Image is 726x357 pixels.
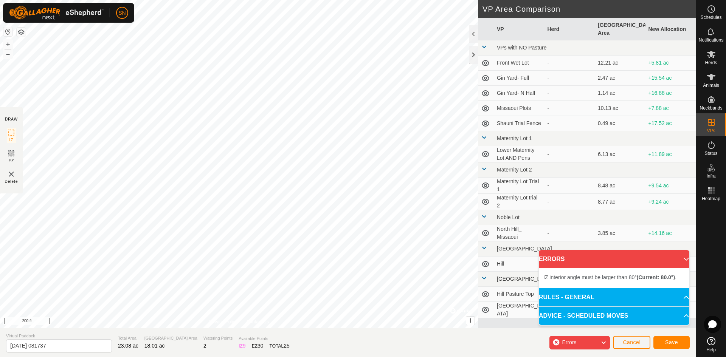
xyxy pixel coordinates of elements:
[118,343,138,349] span: 23.08 ac
[539,255,565,264] span: ERRORS
[595,86,645,101] td: 1.14 ac
[645,101,696,116] td: +7.88 ac
[595,18,645,40] th: [GEOGRAPHIC_DATA] Area
[637,274,675,280] b: (Current: 80.0°)
[252,342,264,350] div: EZ
[482,5,696,14] h2: VP Area Comparison
[494,18,544,40] th: VP
[595,178,645,194] td: 8.48 ac
[203,335,233,342] span: Watering Points
[548,74,592,82] div: -
[539,293,594,302] span: RULES - GENERAL
[9,6,104,20] img: Gallagher Logo
[9,158,14,164] span: EZ
[706,348,716,352] span: Help
[645,146,696,162] td: +11.89 ac
[595,71,645,86] td: 2.47 ac
[706,174,715,178] span: Infra
[494,101,544,116] td: Missaoui Plots
[6,333,112,339] span: Virtual Paddock
[3,40,12,49] button: +
[704,151,717,156] span: Status
[544,18,595,40] th: Herd
[494,287,544,302] td: Hill Pasture Top
[595,101,645,116] td: 10.13 ac
[702,196,720,201] span: Heatmap
[595,146,645,162] td: 6.13 ac
[203,343,206,349] span: 2
[258,343,264,349] span: 30
[699,38,723,42] span: Notifications
[539,311,628,320] span: ADVICE - SCHEDULED MOVES
[494,225,544,241] td: North Hill_ Missaoui
[645,56,696,71] td: +5.81 ac
[645,86,696,101] td: +16.88 ac
[494,71,544,86] td: Gin Yard- Full
[497,276,552,282] span: [GEOGRAPHIC_DATA]
[539,250,689,268] p-accordion-header: ERRORS
[5,116,18,122] div: DRAW
[595,225,645,241] td: 3.85 ac
[623,339,641,345] span: Cancel
[239,342,245,350] div: IZ
[239,335,290,342] span: Available Points
[543,274,676,280] span: IZ interior angle must be larger than 80° .
[707,128,715,133] span: VPs
[3,27,12,36] button: Reset Map
[548,182,592,190] div: -
[497,167,532,173] span: Maternity Lot 2
[497,45,547,51] span: VPs with NO Pasture
[209,318,237,325] a: Privacy Policy
[700,106,722,110] span: Neckbands
[270,342,290,350] div: TOTAL
[17,28,26,37] button: Map Layers
[539,268,689,288] p-accordion-content: ERRORS
[645,71,696,86] td: +15.54 ac
[494,116,544,131] td: Shauni Trial Fence
[3,49,12,59] button: –
[144,343,165,349] span: 18.01 ac
[494,146,544,162] td: Lower Maternity Lot AND Pens
[645,116,696,131] td: +17.52 ac
[595,56,645,71] td: 12.21 ac
[703,83,719,88] span: Animals
[653,336,690,349] button: Save
[494,257,544,272] td: Hill
[497,246,552,252] span: [GEOGRAPHIC_DATA]
[645,194,696,210] td: +9.24 ac
[118,335,138,342] span: Total Area
[9,137,14,143] span: IZ
[645,18,696,40] th: New Allocation
[562,339,576,345] span: Errors
[595,194,645,210] td: 8.77 ac
[470,317,471,324] span: i
[494,302,544,318] td: [GEOGRAPHIC_DATA]
[700,15,721,20] span: Schedules
[548,229,592,237] div: -
[5,179,18,184] span: Delete
[118,9,126,17] span: SN
[645,178,696,194] td: +9.54 ac
[548,104,592,112] div: -
[548,59,592,67] div: -
[494,178,544,194] td: Maternity Lot Trial 1
[665,339,678,345] span: Save
[548,119,592,127] div: -
[247,318,269,325] a: Contact Us
[645,225,696,241] td: +14.16 ac
[613,336,650,349] button: Cancel
[548,89,592,97] div: -
[144,335,197,342] span: [GEOGRAPHIC_DATA] Area
[466,317,475,325] button: i
[539,307,689,325] p-accordion-header: ADVICE - SCHEDULED MOVES
[494,86,544,101] td: Gin Yard- N Half
[696,334,726,355] a: Help
[7,170,16,179] img: VP
[497,135,532,141] span: Maternity Lot 1
[284,343,290,349] span: 25
[243,343,246,349] span: 9
[548,150,592,158] div: -
[595,116,645,131] td: 0.49 ac
[497,214,520,220] span: Noble Lot
[539,288,689,306] p-accordion-header: RULES - GENERAL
